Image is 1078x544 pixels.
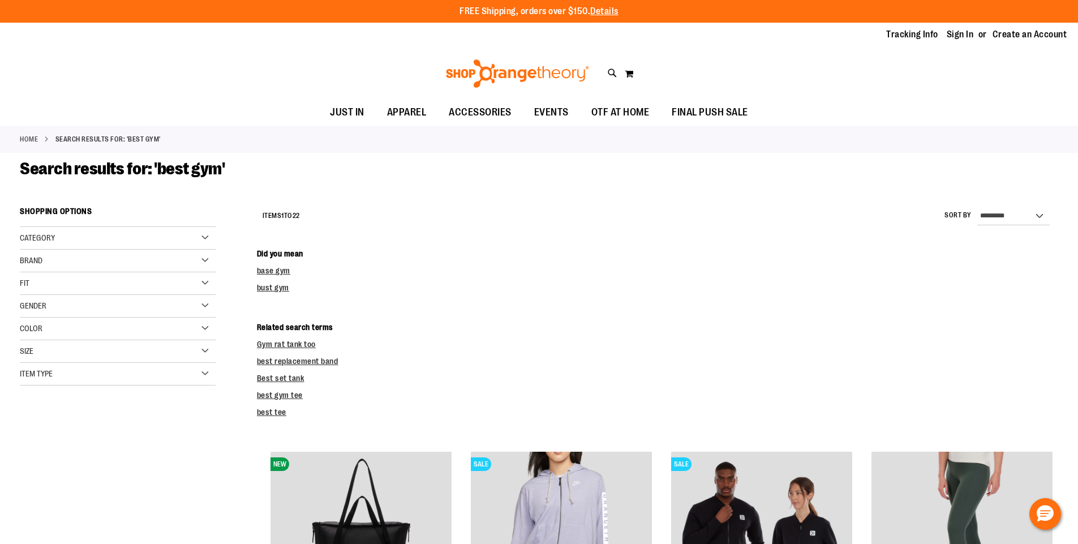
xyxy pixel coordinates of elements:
span: OTF AT HOME [591,100,650,125]
span: ACCESSORIES [449,100,512,125]
strong: Shopping Options [20,202,216,227]
a: JUST IN [319,100,376,126]
span: Fit [20,279,29,288]
a: best gym tee [257,391,303,400]
span: Color [20,324,42,333]
span: 1 [281,212,284,220]
img: Shop Orangetheory [444,59,591,88]
a: OTF AT HOME [580,100,661,126]
a: best tee [257,408,286,417]
a: EVENTS [523,100,580,126]
span: EVENTS [534,100,569,125]
span: SALE [671,457,692,471]
span: APPAREL [387,100,427,125]
span: Category [20,233,55,242]
a: Details [590,6,619,16]
dt: Did you mean [257,248,1058,259]
a: FINAL PUSH SALE [660,100,759,126]
button: Hello, have a question? Let’s chat. [1029,498,1061,530]
strong: Search results for: 'best gym' [55,134,161,144]
a: APPAREL [376,100,438,126]
a: Gym rat tank too [257,340,316,349]
a: Home [20,134,38,144]
span: Gender [20,301,46,310]
a: best replacement band [257,357,338,366]
span: NEW [270,457,289,471]
a: Best set tank [257,374,304,383]
span: JUST IN [330,100,364,125]
p: FREE Shipping, orders over $150. [459,5,619,18]
span: 22 [293,212,300,220]
span: Brand [20,256,42,265]
a: Tracking Info [886,28,938,41]
a: base gym [257,266,290,275]
a: bust gym [257,283,289,292]
a: Sign In [947,28,974,41]
span: FINAL PUSH SALE [672,100,748,125]
span: Search results for: 'best gym' [20,159,225,178]
label: Sort By [944,211,972,220]
a: ACCESSORIES [437,100,523,126]
dt: Related search terms [257,322,1058,333]
a: Create an Account [993,28,1067,41]
span: Size [20,346,33,355]
h2: Items to [263,207,300,225]
span: SALE [471,457,491,471]
span: Item Type [20,369,53,378]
